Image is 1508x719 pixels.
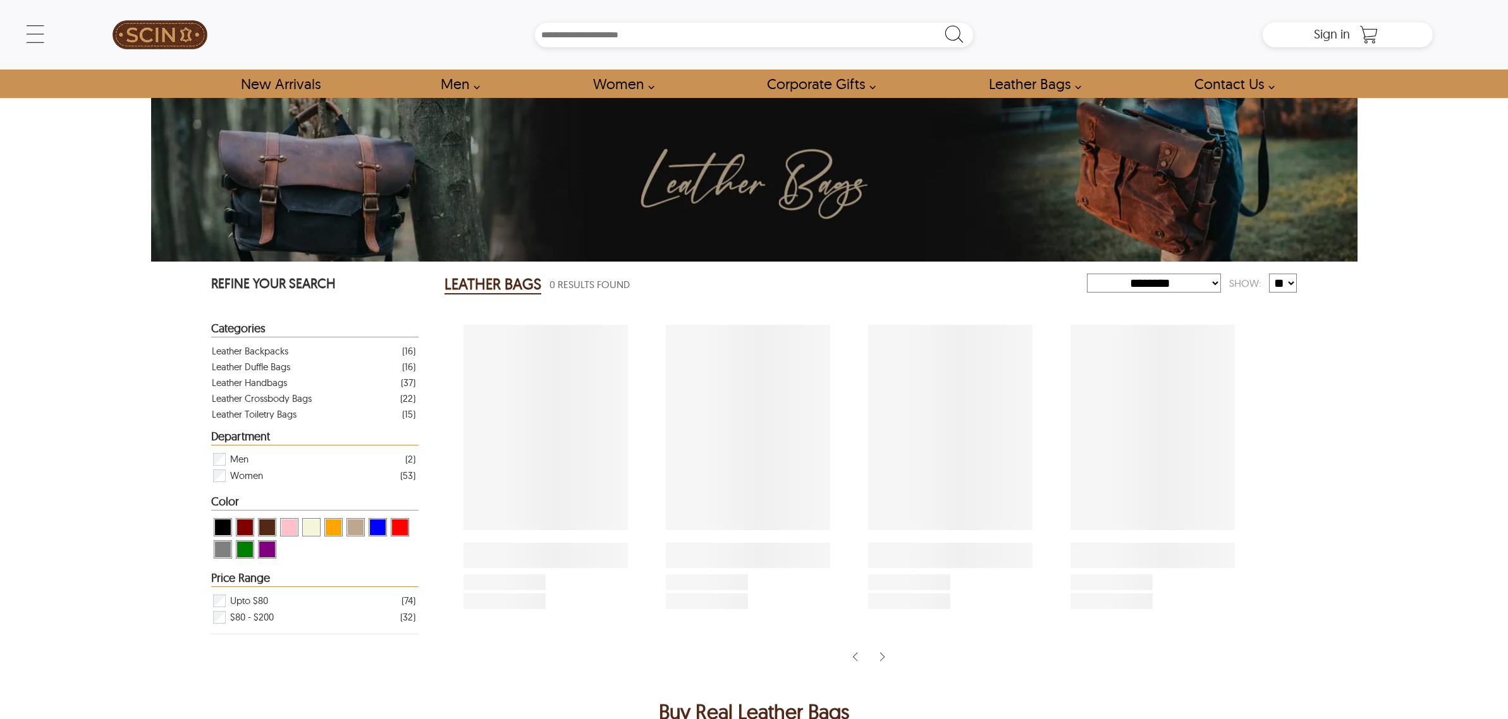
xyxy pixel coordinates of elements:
div: Leather Backpacks [212,343,288,359]
a: Filter Leather Toiletry Bags [212,406,416,422]
a: Filter Leather Handbags [212,375,416,390]
div: View Green Leather Bags [236,540,254,559]
div: Heading Filter Leather Bags by Price Range [211,572,419,587]
div: Filter Upto $80 Leather Bags [212,593,416,609]
div: View Pink Leather Bags [280,518,298,536]
div: Leather Duffle Bags [212,359,290,375]
div: ( 22 ) [400,390,415,406]
div: View Red Leather Bags [391,518,409,536]
img: Shop Real Leather Bags | Authentic Leather Bags [151,98,1358,261]
div: View Black Leather Bags [214,518,232,536]
div: ( 74 ) [402,593,415,608]
div: View Purple Leather Bags [258,540,276,559]
p: REFINE YOUR SEARCH [211,274,419,295]
div: Leather Bags 0 Results Found [444,272,1087,297]
a: Shop Leather Corporate Gifts [752,69,883,98]
img: sprite-icon [877,651,887,663]
span: Men [230,451,248,468]
div: ( 2 ) [405,451,415,467]
h2: LEATHER BAGS [444,274,541,294]
div: Leather Toiletry Bags [212,406,297,422]
div: ( 16 ) [402,359,415,375]
a: Sign in [1314,30,1350,40]
div: View Orange Leather Bags [324,518,343,536]
span: 0 Results Found [549,277,630,293]
span: Sign in [1314,26,1350,42]
div: ( 15 ) [402,406,415,422]
a: Filter Leather Backpacks [212,343,416,359]
img: SCIN [113,6,207,63]
a: Shop Women Leather Jackets [579,69,661,98]
div: ( 32 ) [400,609,415,625]
div: View Brown ( Brand Color ) Leather Bags [258,518,276,536]
div: View Grey Leather Bags [214,540,232,559]
div: Leather Crossbody Bags [212,390,312,406]
div: Heading Filter Leather Bags by Categories [211,322,419,337]
div: Filter $80 - $200 Leather Bags [212,609,416,625]
a: Shop New Arrivals [226,69,334,98]
div: Heading Filter Leather Bags by Color [211,495,419,511]
a: Shop Leather Bags [974,69,1088,98]
div: View Blue Leather Bags [369,518,387,536]
a: contact-us [1180,69,1282,98]
a: Shopping Cart [1356,25,1382,44]
div: Show: [1221,272,1269,294]
div: ( 37 ) [401,375,415,390]
div: ( 16 ) [402,343,415,359]
a: Filter Leather Duffle Bags [212,359,416,375]
span: Women [230,468,263,484]
div: View Maroon Leather Bags [236,518,254,536]
div: Leather Handbags [212,375,287,390]
div: View Beige Leather Bags [302,518,321,536]
img: sprite-icon [850,651,860,663]
span: Upto $80 [230,593,268,609]
a: shop men's leather jackets [426,69,487,98]
div: Filter Women Leather Bags [212,468,416,484]
span: $80 - $200 [230,609,274,625]
a: SCIN [75,6,245,63]
a: Filter Leather Crossbody Bags [212,390,416,406]
div: ( 53 ) [400,468,415,483]
div: Filter Men Leather Bags [212,451,416,468]
div: Heading Filter Leather Bags by Department [211,430,419,445]
div: View Gold Leather Bags [346,518,365,536]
